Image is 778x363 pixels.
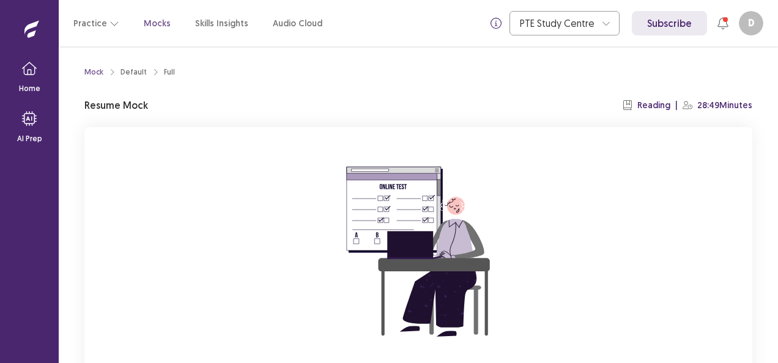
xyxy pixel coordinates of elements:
[120,67,147,78] div: Default
[485,12,507,34] button: info
[675,99,678,112] p: |
[697,99,752,112] p: 28:49 Minutes
[84,98,148,112] p: Resume Mock
[195,17,248,30] a: Skills Insights
[19,83,40,94] p: Home
[739,11,763,35] button: D
[84,67,103,78] a: Mock
[637,99,670,112] p: Reading
[84,67,175,78] nav: breadcrumb
[144,17,171,30] a: Mocks
[273,17,322,30] a: Audio Cloud
[17,133,42,144] p: AI Prep
[308,142,528,362] img: attend-mock
[164,67,175,78] div: Full
[73,12,119,34] button: Practice
[520,12,596,35] div: PTE Study Centre
[632,11,707,35] a: Subscribe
